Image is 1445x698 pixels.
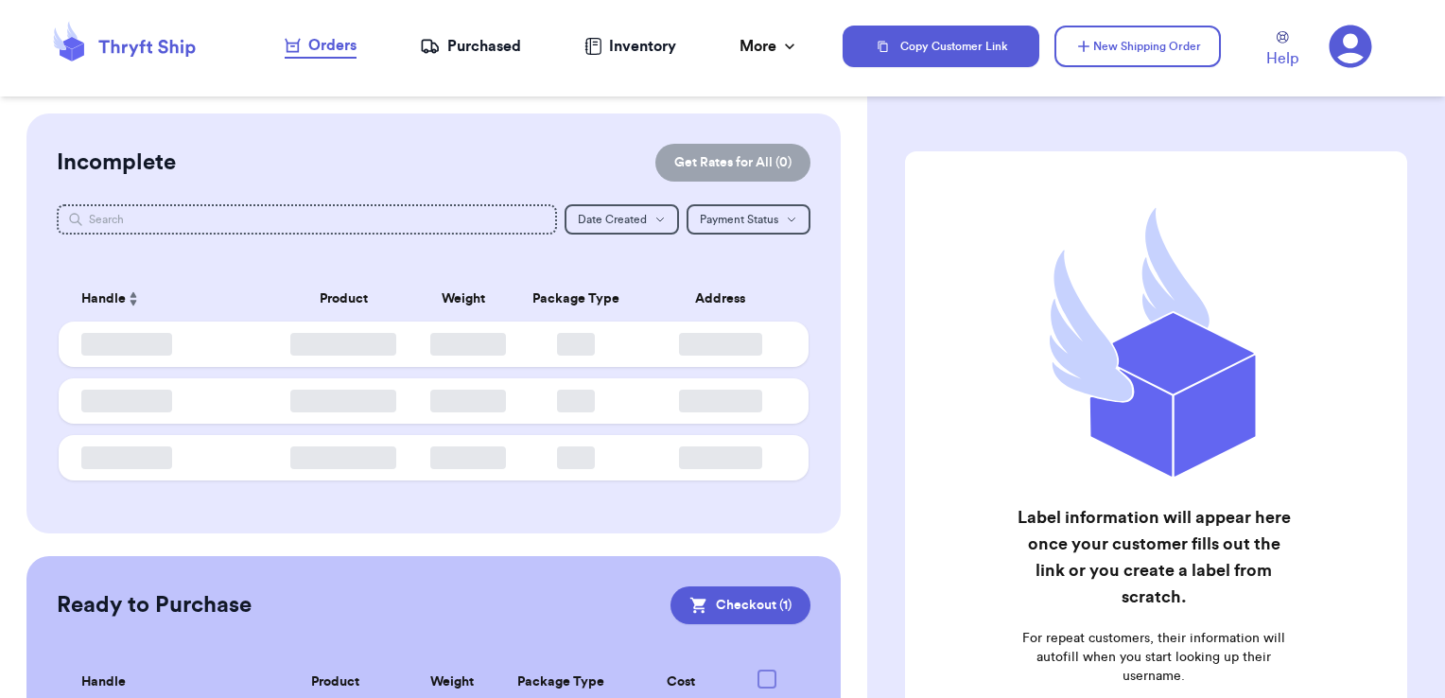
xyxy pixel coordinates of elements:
th: Package Type [509,276,644,322]
span: Date Created [578,214,647,225]
span: Help [1266,47,1298,70]
h2: Ready to Purchase [57,590,252,620]
button: Checkout (1) [670,586,810,624]
span: Payment Status [700,214,778,225]
th: Product [269,276,419,322]
h2: Incomplete [57,148,176,178]
button: Copy Customer Link [843,26,1039,67]
a: Inventory [584,35,676,58]
a: Purchased [420,35,521,58]
div: Orders [285,34,357,57]
button: New Shipping Order [1054,26,1221,67]
h2: Label information will appear here once your customer fills out the link or you create a label fr... [1014,504,1295,610]
span: Handle [81,289,126,309]
input: Search [57,204,558,235]
p: For repeat customers, their information will autofill when you start looking up their username. [1014,629,1295,686]
button: Payment Status [687,204,810,235]
div: More [740,35,799,58]
a: Orders [285,34,357,59]
th: Address [644,276,810,322]
span: Handle [81,672,126,692]
button: Sort ascending [126,288,141,310]
a: Help [1266,31,1298,70]
button: Date Created [565,204,679,235]
th: Weight [419,276,509,322]
button: Get Rates for All (0) [655,144,810,182]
